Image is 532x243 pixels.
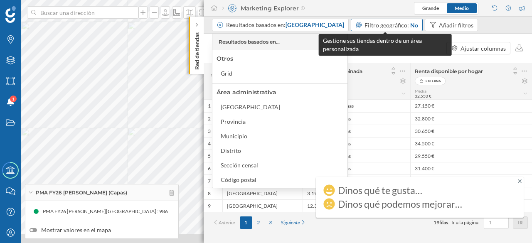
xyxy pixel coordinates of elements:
div: 3.929.500 personas [303,174,410,187]
span: 1 [208,103,211,109]
span: 4 [208,140,211,147]
div: Dinos qué te gusta… [338,186,422,194]
div: Ajustar columnas [461,44,506,53]
div: No [410,21,418,29]
span: 5 [208,153,211,160]
span: Filtro geográfico: [365,22,409,29]
label: Mostrar valores en el mapa [30,226,174,234]
div: Área administrativa [217,88,276,96]
input: 1 [486,218,506,227]
div: Resultados basados en… [219,38,280,46]
span: Externa [426,77,441,85]
span: PMA FY26 [PERSON_NAME][GEOGRAPHIC_DATA] : 986 [43,207,168,216]
img: explorer.svg [228,4,236,12]
span: Media [415,88,426,93]
span: 6 [208,165,211,172]
span: 2 [208,115,211,122]
div: 12.394.970 personas [303,199,410,212]
div: Grid [221,70,232,77]
div: 29.800 € [410,174,532,187]
span: Medio [455,5,469,11]
div: 27.150 € [410,100,532,112]
div: 3.560.910 personas [303,150,410,162]
span: 32.550 € [415,93,431,98]
div: 1.181.850 personas [303,162,410,174]
div: 13.480.530 personas [303,100,410,112]
div: Añadir filtros [439,21,473,29]
div: Gestione sus tiendas dentro de un área personalizada [319,34,452,56]
div: 32.800 € [410,112,532,125]
div: 31.400 € [410,162,532,174]
div: Provincia [221,118,246,125]
span: 9 [208,203,211,209]
div: Dinos qué podemos mejorar… [338,200,462,208]
div: [GEOGRAPHIC_DATA] [221,103,280,110]
p: Red de tiendas [193,29,201,70]
span: 3 [208,128,211,135]
span: 7 [208,178,211,184]
span: . [448,219,449,226]
div: Resultados basados en: [226,21,344,29]
div: 2.045.350 personas [303,137,410,150]
div: 34.500 € [410,137,532,150]
div: 30.650 € [410,125,532,137]
span: Renta disponible por hogar [415,68,483,74]
div: 3.193.490 personas [303,187,410,199]
div: Código postal [221,176,256,183]
div: 29.550 € [410,150,532,162]
div: Otros [217,55,233,62]
div: Marketing Explorer [222,4,305,12]
div: 2.286.570 personas [303,112,410,125]
img: Geoblink Logo [5,6,16,23]
div: Sección censal [221,162,258,169]
span: filas [439,219,448,226]
span: [GEOGRAPHIC_DATA] [286,21,344,28]
span: 19 [433,219,439,226]
span: Ir a la página: [451,219,480,226]
div: Distrito [221,147,241,154]
span: # [208,71,218,79]
span: Soporte [17,6,46,13]
div: [GEOGRAPHIC_DATA] [222,187,303,199]
div: [GEOGRAPHIC_DATA] [222,199,303,212]
span: PMA FY26 [PERSON_NAME] (Capas) [36,189,127,196]
span: 8 [208,190,211,197]
span: Grande [422,5,439,11]
div: Municipio [221,133,247,140]
span: 1 [12,95,15,103]
div: 1.813.580 personas [303,125,410,137]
